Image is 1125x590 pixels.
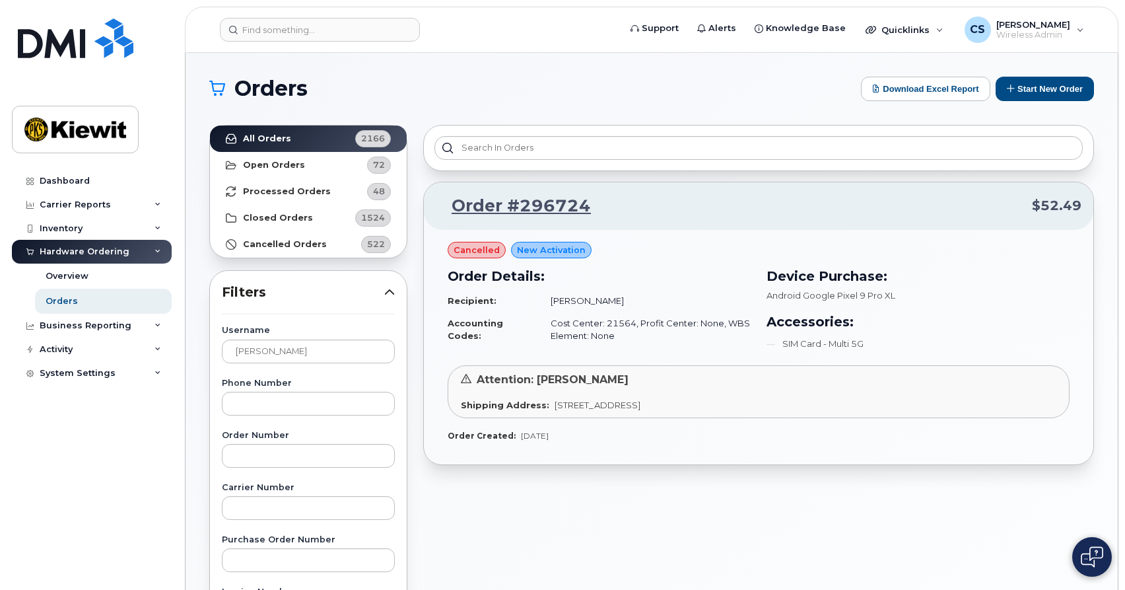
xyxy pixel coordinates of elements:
span: 48 [373,185,385,198]
label: Order Number [222,431,395,440]
strong: Closed Orders [243,213,313,223]
h3: Order Details: [448,266,751,286]
input: Search in orders [434,136,1083,160]
label: Phone Number [222,379,395,388]
label: Username [222,326,395,335]
a: Cancelled Orders522 [210,231,407,258]
span: [DATE] [521,431,549,441]
span: [STREET_ADDRESS] [555,400,640,410]
strong: Shipping Address: [461,400,549,410]
span: 72 [373,159,385,171]
a: Processed Orders48 [210,178,407,205]
strong: All Orders [243,133,291,144]
label: Carrier Number [222,484,395,492]
li: SIM Card - Multi 5G [767,338,1070,350]
h3: Accessories: [767,312,1070,332]
span: Filters [222,283,384,302]
label: Purchase Order Number [222,536,395,544]
span: Attention: [PERSON_NAME] [477,373,629,386]
strong: Recipient: [448,295,496,306]
strong: Order Created: [448,431,516,441]
span: 2166 [361,132,385,145]
td: Cost Center: 21564, Profit Center: None, WBS Element: None [539,312,751,347]
button: Download Excel Report [861,77,990,101]
span: cancelled [454,244,500,256]
h3: Device Purchase: [767,266,1070,286]
span: 522 [367,238,385,250]
span: Orders [234,79,308,98]
span: Android Google Pixel 9 Pro XL [767,290,895,301]
span: New Activation [517,244,586,256]
img: Open chat [1081,546,1103,568]
button: Start New Order [996,77,1094,101]
strong: Accounting Codes: [448,318,503,341]
a: Open Orders72 [210,152,407,178]
strong: Open Orders [243,160,305,170]
a: Order #296724 [436,194,591,218]
a: Closed Orders1524 [210,205,407,231]
a: All Orders2166 [210,126,407,152]
strong: Processed Orders [243,186,331,197]
span: $52.49 [1032,196,1081,215]
span: 1524 [361,211,385,224]
strong: Cancelled Orders [243,239,327,250]
td: [PERSON_NAME] [539,289,751,313]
